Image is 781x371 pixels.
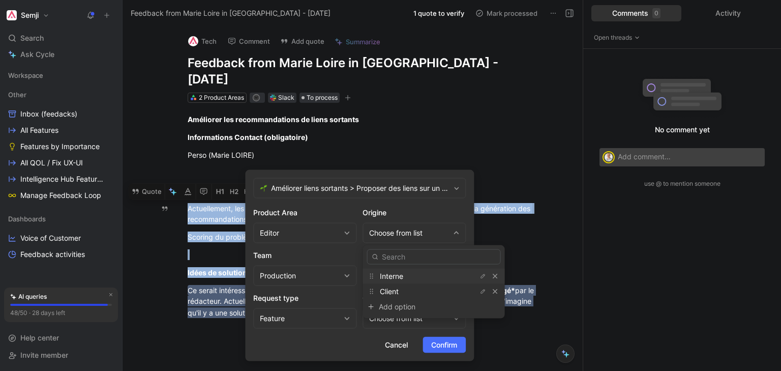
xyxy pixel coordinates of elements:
[380,272,403,280] span: Interne
[363,269,505,284] div: Interne
[363,284,505,299] div: Client
[367,249,501,265] input: Search
[380,287,399,296] span: Client
[379,301,455,313] div: Add option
